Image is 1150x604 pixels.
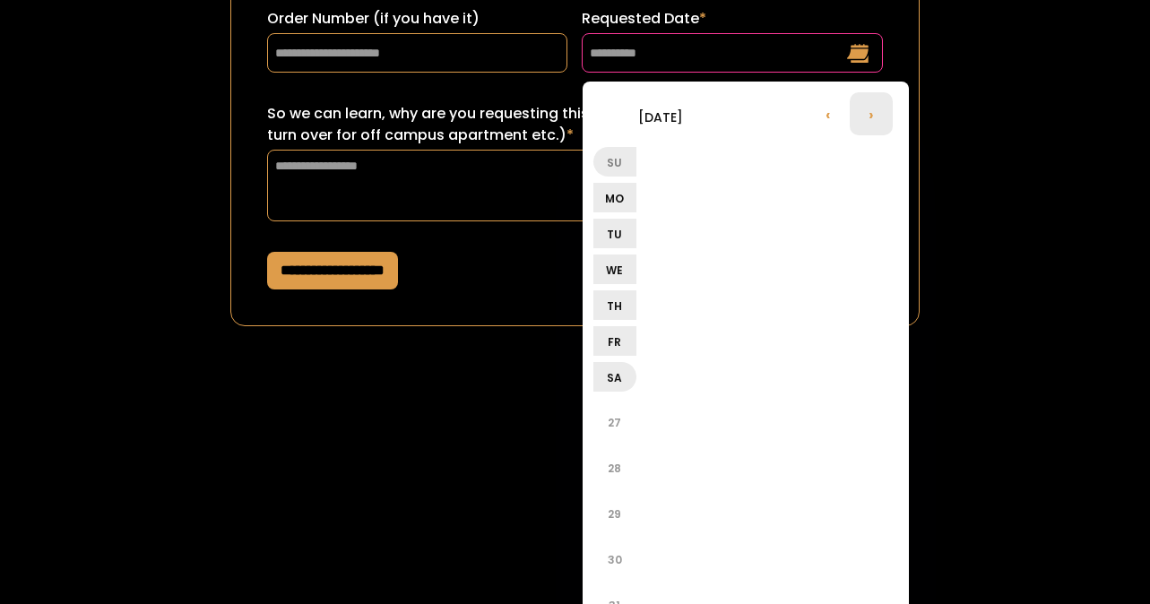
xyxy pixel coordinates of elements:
[593,401,636,444] li: 27
[593,95,728,138] li: [DATE]
[593,183,636,212] li: Mo
[593,290,636,320] li: Th
[807,92,850,135] li: ‹
[593,326,636,356] li: Fr
[593,492,636,535] li: 29
[593,147,636,177] li: Su
[593,255,636,284] li: We
[593,446,636,489] li: 28
[267,8,568,30] label: Order Number (if you have it)
[850,92,893,135] li: ›
[593,362,636,392] li: Sa
[267,103,884,146] label: So we can learn, why are you requesting this date? (ex: sorority recruitment, lease turn over for...
[582,8,883,30] label: Requested Date
[593,538,636,581] li: 30
[593,219,636,248] li: Tu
